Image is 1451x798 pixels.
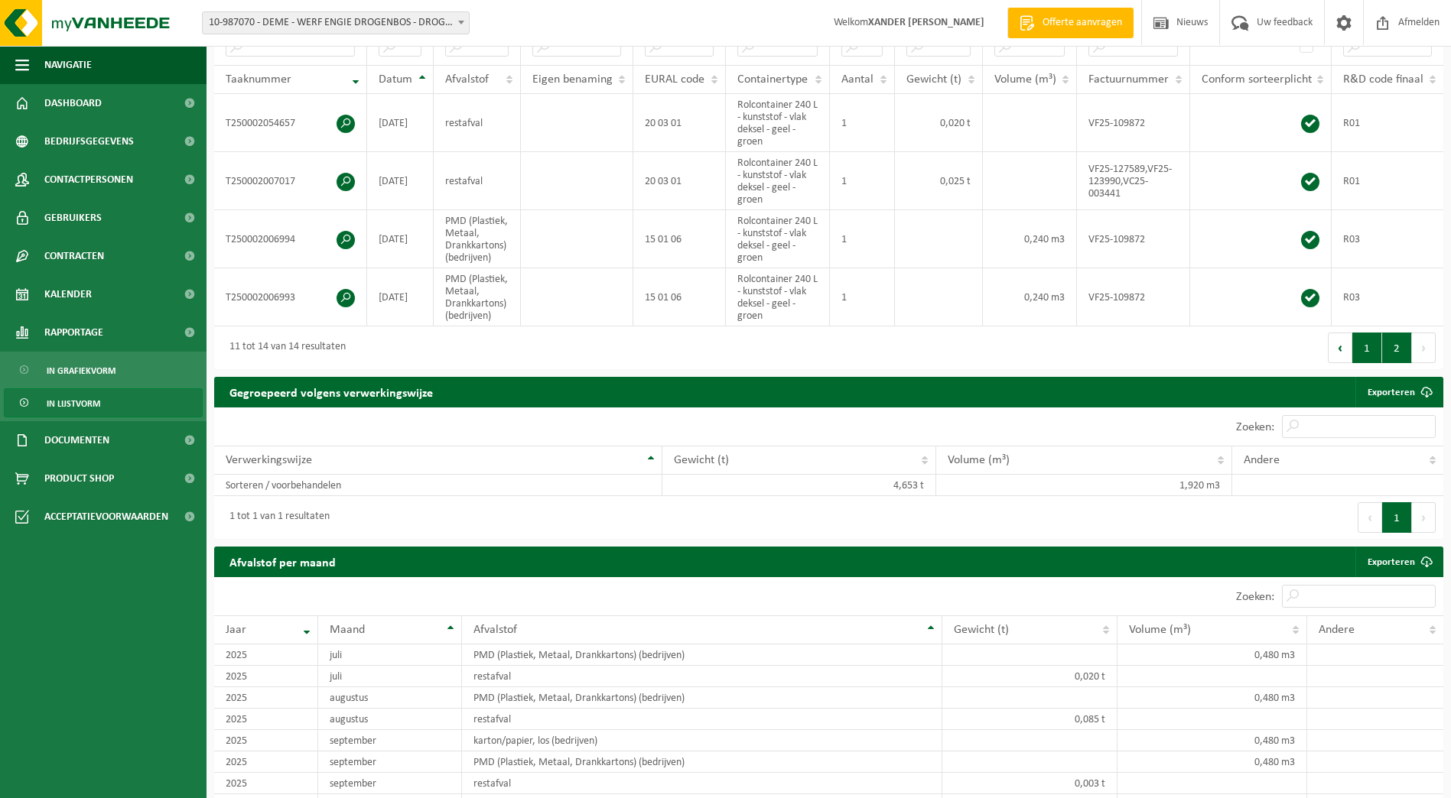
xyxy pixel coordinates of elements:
span: Andere [1319,624,1355,636]
td: 0,240 m3 [983,210,1078,268]
span: In lijstvorm [47,389,100,418]
td: VF25-109872 [1077,268,1190,326]
td: 1 [830,210,895,268]
td: 1 [830,152,895,210]
td: 0,480 m3 [1118,687,1307,709]
td: 0,020 t [895,94,983,152]
td: 20 03 01 [633,152,726,210]
span: Gewicht (t) [674,454,729,466]
td: [DATE] [367,94,434,152]
button: Previous [1358,502,1382,533]
span: Dashboard [44,84,102,122]
span: Maand [330,624,365,636]
h2: Afvalstof per maand [214,547,351,576]
td: karton/papier, los (bedrijven) [462,730,942,751]
td: VF25-127589,VF25-123990,VC25-003441 [1077,152,1190,210]
span: Taaknummer [226,73,291,86]
td: 2025 [214,644,318,666]
span: Gewicht (t) [906,73,961,86]
span: Kalender [44,275,92,313]
td: augustus [318,687,462,709]
span: Gebruikers [44,199,102,237]
button: 2 [1382,332,1412,363]
td: T250002054657 [214,94,367,152]
td: [DATE] [367,152,434,210]
span: Contactpersonen [44,161,133,199]
button: Next [1412,502,1436,533]
td: augustus [318,709,462,730]
label: Zoeken: [1236,421,1274,433]
span: Volume (m³) [994,73,1056,86]
td: VF25-109872 [1077,94,1190,152]
td: 2025 [214,751,318,773]
td: PMD (Plastiek, Metaal, Drankkartons) (bedrijven) [462,687,942,709]
td: 0,003 t [942,773,1118,794]
span: Rapportage [44,313,103,352]
td: Rolcontainer 240 L - kunststof - vlak deksel - geel - groen [726,210,830,268]
td: 0,025 t [895,152,983,210]
td: september [318,751,462,773]
span: 10-987070 - DEME - WERF ENGIE DROGENBOS - DROGENBOS [202,11,470,34]
span: Contracten [44,237,104,275]
td: juli [318,644,462,666]
td: 0,020 t [942,666,1118,687]
a: In grafiekvorm [4,355,203,384]
span: Bedrijfsgegevens [44,122,134,161]
td: 1,920 m3 [936,475,1231,496]
span: In grafiekvorm [47,356,115,385]
td: T250002006994 [214,210,367,268]
td: 1 [830,268,895,326]
td: PMD (Plastiek, Metaal, Drankkartons) (bedrijven) [434,210,521,268]
span: Factuurnummer [1088,73,1169,86]
h2: Gegroepeerd volgens verwerkingswijze [214,377,448,407]
td: 2025 [214,709,318,730]
a: Exporteren [1355,547,1442,577]
td: Rolcontainer 240 L - kunststof - vlak deksel - geel - groen [726,268,830,326]
button: Next [1412,332,1436,363]
span: Containertype [737,73,808,86]
td: 2025 [214,730,318,751]
span: EURAL code [645,73,704,86]
button: 1 [1352,332,1382,363]
td: 15 01 06 [633,268,726,326]
span: Acceptatievoorwaarden [44,498,168,536]
td: [DATE] [367,268,434,326]
td: september [318,730,462,751]
span: Volume (m³) [948,454,1010,466]
td: 0,480 m3 [1118,751,1307,773]
span: Volume (m³) [1129,624,1191,636]
td: R01 [1332,94,1443,152]
td: PMD (Plastiek, Metaal, Drankkartons) (bedrijven) [462,644,942,666]
td: PMD (Plastiek, Metaal, Drankkartons) (bedrijven) [434,268,521,326]
td: restafval [462,666,942,687]
td: R01 [1332,152,1443,210]
td: Sorteren / voorbehandelen [214,475,662,496]
td: 0,240 m3 [983,268,1078,326]
span: Verwerkingswijze [226,454,312,466]
td: 2025 [214,687,318,709]
td: 15 01 06 [633,210,726,268]
td: 2025 [214,666,318,687]
td: restafval [462,709,942,730]
td: restafval [434,152,521,210]
span: Product Shop [44,459,114,498]
td: [DATE] [367,210,434,268]
td: 0,085 t [942,709,1118,730]
td: 20 03 01 [633,94,726,152]
span: 10-987070 - DEME - WERF ENGIE DROGENBOS - DROGENBOS [203,12,469,34]
td: R03 [1332,268,1443,326]
td: 2025 [214,773,318,794]
td: T250002007017 [214,152,367,210]
td: restafval [462,773,942,794]
span: Navigatie [44,46,92,84]
td: 0,480 m3 [1118,730,1307,751]
td: restafval [434,94,521,152]
td: PMD (Plastiek, Metaal, Drankkartons) (bedrijven) [462,751,942,773]
label: Zoeken: [1236,591,1274,603]
td: 1 [830,94,895,152]
td: VF25-109872 [1077,210,1190,268]
td: Rolcontainer 240 L - kunststof - vlak deksel - geel - groen [726,152,830,210]
span: Aantal [841,73,874,86]
a: Exporteren [1355,377,1442,407]
span: Jaar [226,624,246,636]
